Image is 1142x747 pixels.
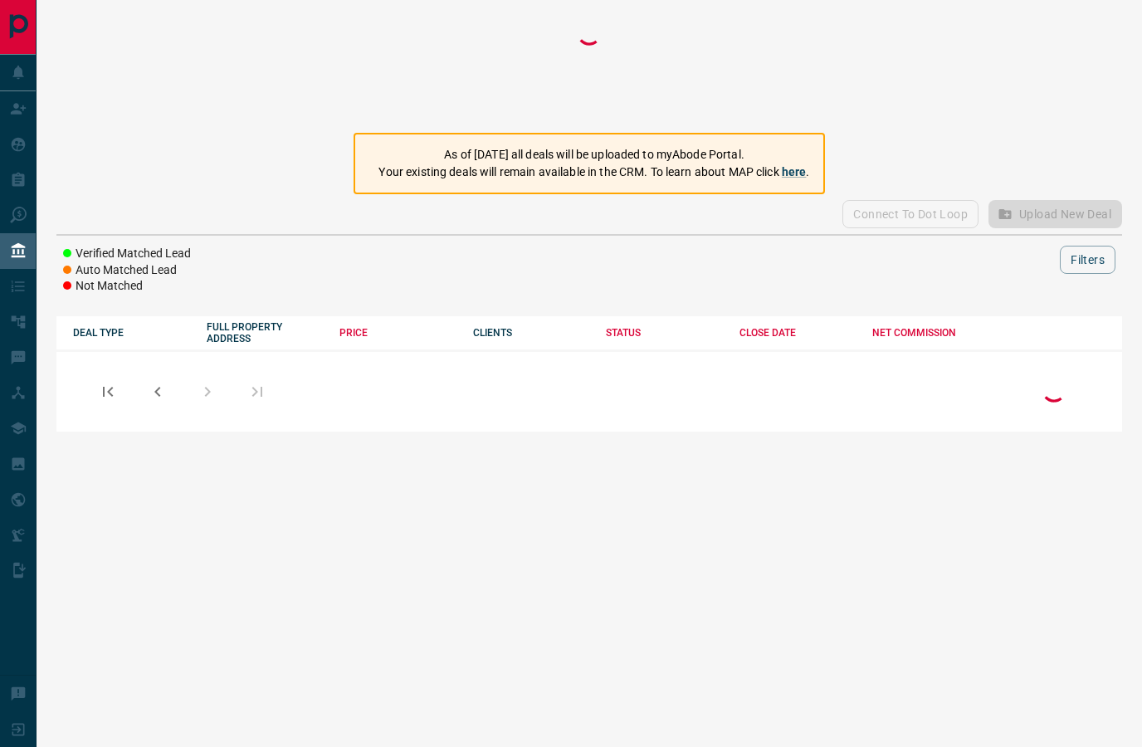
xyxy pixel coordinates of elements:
[63,262,191,279] li: Auto Matched Lead
[73,327,190,339] div: DEAL TYPE
[782,165,807,178] a: here
[378,164,809,181] p: Your existing deals will remain available in the CRM. To learn about MAP click .
[1037,373,1071,409] div: Loading
[378,146,809,164] p: As of [DATE] all deals will be uploaded to myAbode Portal.
[207,321,324,344] div: FULL PROPERTY ADDRESS
[63,278,191,295] li: Not Matched
[872,327,989,339] div: NET COMMISSION
[63,246,191,262] li: Verified Matched Lead
[473,327,590,339] div: CLIENTS
[1060,246,1115,274] button: Filters
[606,327,723,339] div: STATUS
[573,17,606,116] div: Loading
[739,327,856,339] div: CLOSE DATE
[339,327,456,339] div: PRICE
